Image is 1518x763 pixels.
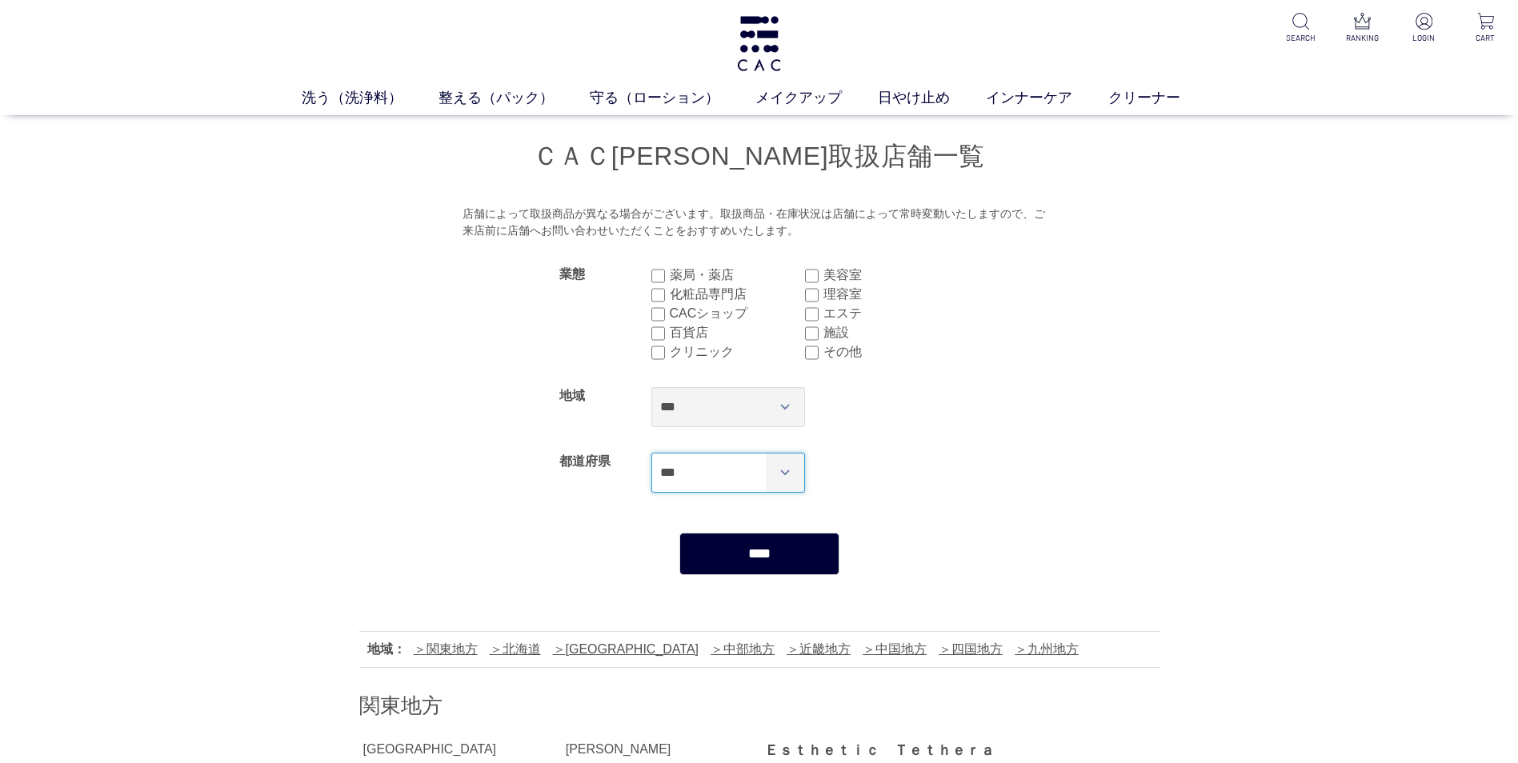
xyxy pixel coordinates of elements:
h1: ＣＡＣ[PERSON_NAME]取扱店舗一覧 [359,139,1160,174]
h2: 関東地方 [359,692,1160,720]
a: RANKING [1343,13,1382,44]
label: 地域 [559,389,585,402]
a: 洗う（洗浄料） [302,87,439,109]
p: SEARCH [1281,32,1320,44]
label: 美容室 [823,266,959,285]
img: logo [735,16,783,71]
a: 九州地方 [1015,642,1079,656]
a: 日やけ止め [878,87,986,109]
a: 整える（パック） [439,87,590,109]
label: エステ [823,304,959,323]
label: 施設 [823,323,959,342]
div: 店舗によって取扱商品が異なる場合がございます。取扱商品・在庫状況は店舗によって常時変動いたしますので、ご来店前に店舗へお問い合わせいただくことをおすすめいたします。 [463,206,1055,240]
a: 守る（ローション） [590,87,755,109]
label: クリニック [670,342,805,362]
a: 四国地方 [939,642,1003,656]
a: SEARCH [1281,13,1320,44]
label: 化粧品専門店 [670,285,805,304]
a: 中国地方 [863,642,927,656]
a: CART [1466,13,1505,44]
label: 薬局・薬店 [670,266,805,285]
label: 百貨店 [670,323,805,342]
label: 理容室 [823,285,959,304]
p: LOGIN [1404,32,1444,44]
label: 都道府県 [559,454,611,468]
label: その他 [823,342,959,362]
div: Ｅｓｔｈｅｔｉｃ Ｔｅｔｈｅｒａ [764,740,1123,761]
div: 地域： [367,640,406,659]
a: クリーナー [1108,87,1216,109]
p: CART [1466,32,1505,44]
a: 関東地方 [414,642,478,656]
div: [GEOGRAPHIC_DATA] [363,740,563,759]
a: インナーケア [986,87,1108,109]
a: 中部地方 [711,642,775,656]
label: CACショップ [670,304,805,323]
p: RANKING [1343,32,1382,44]
a: メイクアップ [755,87,878,109]
a: [GEOGRAPHIC_DATA] [553,642,699,656]
a: 近畿地方 [787,642,851,656]
a: LOGIN [1404,13,1444,44]
a: 北海道 [490,642,541,656]
label: 業態 [559,267,585,281]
